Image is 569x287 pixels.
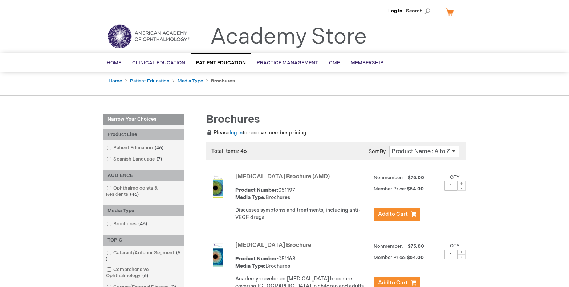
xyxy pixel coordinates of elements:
[153,145,165,151] span: 46
[374,186,406,192] strong: Member Price:
[103,129,184,140] div: Product Line
[130,78,170,84] a: Patient Education
[105,266,183,279] a: Comprehensive Ophthalmology6
[105,250,183,263] a: Cataract/Anterior Segment5
[407,255,425,260] span: $54.00
[378,211,408,218] span: Add to Cart
[105,185,183,198] a: Ophthalmologists & Residents46
[444,250,458,259] input: Qty
[235,256,278,262] strong: Product Number:
[444,181,458,191] input: Qty
[407,243,425,249] span: $75.00
[155,156,164,162] span: 7
[132,60,185,66] span: Clinical Education
[235,263,265,269] strong: Media Type:
[235,187,370,201] div: 051197 Brochures
[406,4,434,18] span: Search
[206,175,229,198] img: Age-Related Macular Degeneration Brochure (AMD)
[407,186,425,192] span: $54.00
[206,113,260,126] span: Brochures
[235,194,265,201] strong: Media Type:
[374,208,420,221] button: Add to Cart
[378,279,408,286] span: Add to Cart
[235,187,278,193] strong: Product Number:
[106,250,180,262] span: 5
[374,255,406,260] strong: Member Price:
[450,243,460,249] label: Qty
[103,170,184,181] div: AUDIENCE
[235,207,370,221] p: Discusses symptoms and treatments, including anti-VEGF drugs
[450,174,460,180] label: Qty
[210,24,367,50] a: Academy Store
[103,235,184,246] div: TOPIC
[103,205,184,217] div: Media Type
[206,243,229,267] img: Amblyopia Brochure
[374,242,403,251] strong: Nonmember:
[128,191,141,197] span: 46
[206,130,306,136] span: Please to receive member pricing
[105,156,165,163] a: Spanish Language7
[235,255,370,270] div: 051168 Brochures
[229,130,243,136] a: log in
[374,173,403,182] strong: Nonmember:
[109,78,122,84] a: Home
[105,145,166,151] a: Patient Education46
[388,8,402,14] a: Log In
[105,221,150,227] a: Brochures46
[141,273,150,279] span: 6
[107,60,121,66] span: Home
[257,60,318,66] span: Practice Management
[235,173,330,180] a: [MEDICAL_DATA] Brochure (AMD)
[103,114,184,125] strong: Narrow Your Choices
[329,60,340,66] span: CME
[369,149,386,155] label: Sort By
[137,221,149,227] span: 46
[351,60,383,66] span: Membership
[196,60,246,66] span: Patient Education
[211,78,235,84] strong: Brochures
[178,78,203,84] a: Media Type
[211,148,247,154] span: Total items: 46
[235,242,311,249] a: [MEDICAL_DATA] Brochure
[407,175,425,181] span: $75.00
